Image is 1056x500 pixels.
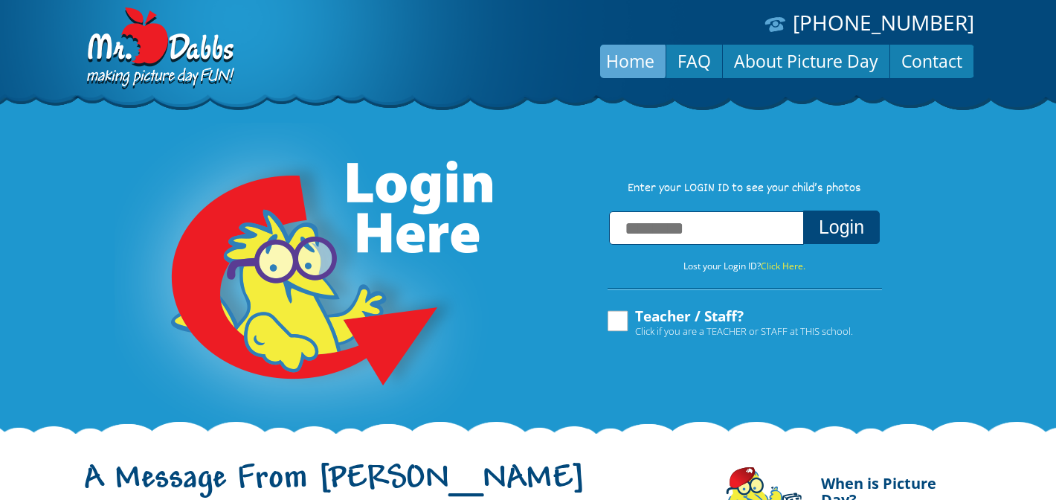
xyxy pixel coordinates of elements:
[793,8,974,36] a: [PHONE_NUMBER]
[803,211,880,244] button: Login
[82,7,236,91] img: Dabbs Company
[115,123,495,435] img: Login Here
[890,43,973,79] a: Contact
[635,324,853,339] span: Click if you are a TEACHER or STAFF at THIS school.
[723,43,889,79] a: About Picture Day
[592,258,897,275] p: Lost your Login ID?
[761,260,805,272] a: Click Here.
[666,43,722,79] a: FAQ
[595,43,666,79] a: Home
[592,181,897,197] p: Enter your LOGIN ID to see your child’s photos
[605,309,853,337] label: Teacher / Staff?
